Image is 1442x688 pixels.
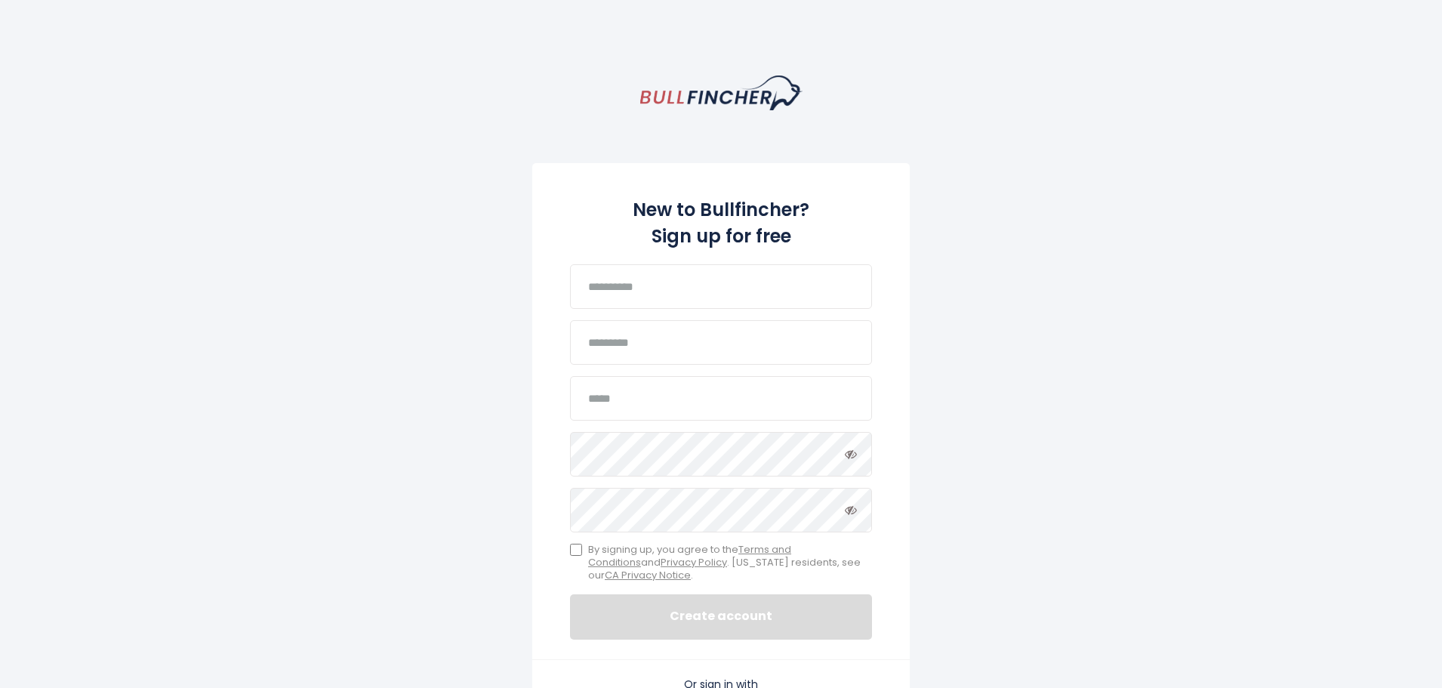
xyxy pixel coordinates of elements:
[640,76,803,110] a: homepage
[845,448,857,460] i: Toggle password visibility
[661,555,727,569] a: Privacy Policy
[570,544,582,556] input: By signing up, you agree to theTerms and ConditionsandPrivacy Policy. [US_STATE] residents, see o...
[605,568,691,582] a: CA Privacy Notice
[570,594,872,640] button: Create account
[588,544,872,582] span: By signing up, you agree to the and . [US_STATE] residents, see our .
[570,196,872,249] h2: New to Bullfincher? Sign up for free
[588,542,791,569] a: Terms and Conditions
